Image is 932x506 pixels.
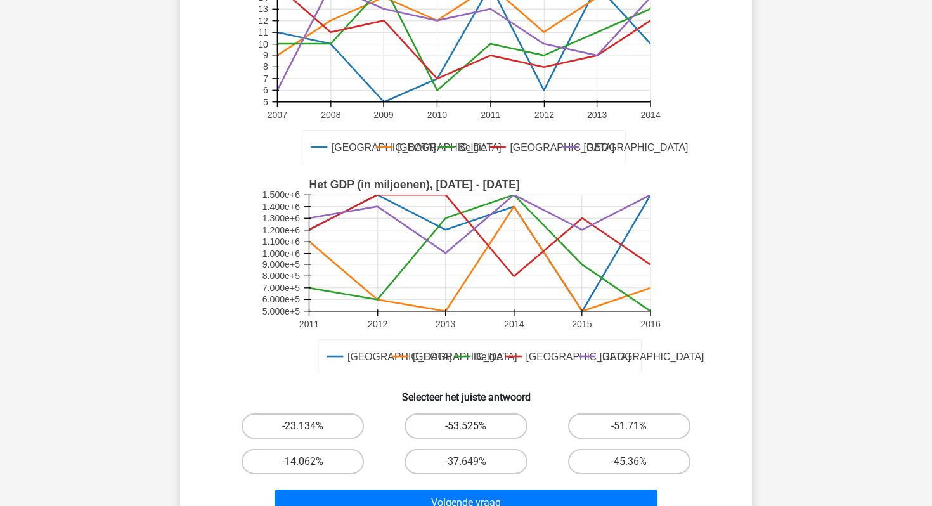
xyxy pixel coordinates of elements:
[587,110,607,120] text: 2013
[263,62,268,72] text: 8
[309,178,520,191] text: Het GDP (in miljoenen), [DATE] - [DATE]
[459,142,487,153] text: Belgie
[475,351,503,362] text: Belgie
[373,110,393,120] text: 2009
[640,110,660,120] text: 2014
[262,213,300,223] text: 1.300e+6
[568,413,690,439] label: -51.71%
[405,449,527,474] label: -37.649%
[268,110,287,120] text: 2007
[526,351,631,363] text: [GEOGRAPHIC_DATA]
[481,110,500,120] text: 2011
[332,142,436,153] text: [GEOGRAPHIC_DATA]
[413,351,517,363] text: [GEOGRAPHIC_DATA]
[397,142,502,153] text: [GEOGRAPHIC_DATA]
[263,85,268,95] text: 6
[262,283,300,293] text: 7.000e+5
[263,97,268,107] text: 5
[258,16,268,26] text: 12
[405,413,527,439] label: -53.525%
[321,110,340,120] text: 2008
[262,306,300,316] text: 5.000e+5
[262,225,300,235] text: 1.200e+6
[263,74,268,84] text: 7
[262,294,300,304] text: 6.000e+5
[568,449,690,474] label: -45.36%
[427,110,447,120] text: 2010
[200,381,732,403] h6: Selecteer het juiste antwoord
[262,202,300,212] text: 1.400e+6
[534,110,554,120] text: 2012
[510,142,614,153] text: [GEOGRAPHIC_DATA]
[347,351,452,363] text: [GEOGRAPHIC_DATA]
[640,319,660,329] text: 2016
[299,319,319,329] text: 2011
[262,237,300,247] text: 1.100e+6
[262,271,300,282] text: 8.000e+5
[572,319,592,329] text: 2015
[262,190,300,200] text: 1.500e+6
[436,319,455,329] text: 2013
[262,249,300,259] text: 1.000e+6
[368,319,387,329] text: 2012
[263,50,268,60] text: 9
[258,39,268,49] text: 10
[258,27,268,37] text: 11
[242,449,364,474] label: -14.062%
[600,351,704,363] text: [GEOGRAPHIC_DATA]
[258,4,268,14] text: 13
[584,142,689,153] text: [GEOGRAPHIC_DATA]
[262,259,300,269] text: 9.000e+5
[242,413,364,439] label: -23.134%
[504,319,524,329] text: 2014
